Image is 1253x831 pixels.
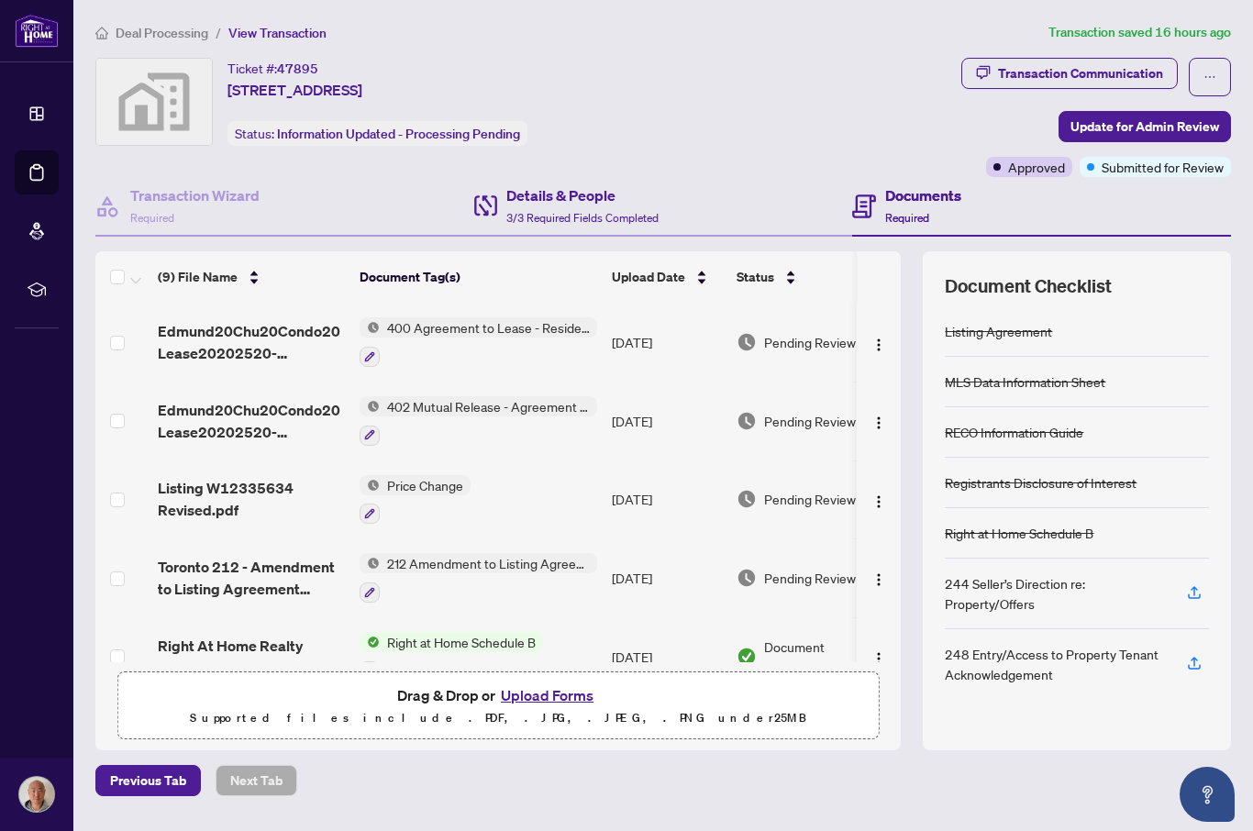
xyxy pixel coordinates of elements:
[158,635,345,679] span: Right At Home Realty Schedule B - Agreement to Lease - Residential 2.pdf
[729,251,885,303] th: Status
[604,617,729,696] td: [DATE]
[885,184,961,206] h4: Documents
[945,273,1112,299] span: Document Checklist
[495,683,599,707] button: Upload Forms
[216,22,221,43] li: /
[397,683,599,707] span: Drag & Drop or
[130,211,174,225] span: Required
[227,121,527,146] div: Status:
[1102,157,1224,177] span: Submitted for Review
[945,422,1083,442] div: RECO Information Guide
[764,568,856,588] span: Pending Review
[380,553,597,573] span: 212 Amendment to Listing Agreement - Authority to Offer for Lease Price Change/Extension/Amendmen...
[737,489,757,509] img: Document Status
[604,251,729,303] th: Upload Date
[871,651,886,666] img: Logo
[360,475,471,525] button: Status IconPrice Change
[764,489,856,509] span: Pending Review
[277,61,318,77] span: 47895
[158,267,238,287] span: (9) File Name
[506,184,659,206] h4: Details & People
[1203,71,1216,83] span: ellipsis
[1070,112,1219,141] span: Update for Admin Review
[158,556,345,600] span: Toronto 212 - Amendment to Listing Agreement Authority to Offer fo.pdf
[380,317,597,338] span: 400 Agreement to Lease - Residential
[764,637,878,677] span: Document Approved
[604,382,729,460] td: [DATE]
[945,321,1052,341] div: Listing Agreement
[945,573,1165,614] div: 244 Seller’s Direction re: Property/Offers
[945,371,1105,392] div: MLS Data Information Sheet
[764,332,856,352] span: Pending Review
[945,523,1093,543] div: Right at Home Schedule B
[227,58,318,79] div: Ticket #:
[360,396,597,446] button: Status Icon402 Mutual Release - Agreement to Lease - Residential
[1059,111,1231,142] button: Update for Admin Review
[737,647,757,667] img: Document Status
[380,632,543,652] span: Right at Home Schedule B
[885,211,929,225] span: Required
[737,568,757,588] img: Document Status
[158,477,345,521] span: Listing W12335634 Revised.pdf
[737,267,774,287] span: Status
[604,303,729,382] td: [DATE]
[945,644,1165,684] div: 248 Entry/Access to Property Tenant Acknowledgement
[864,327,893,357] button: Logo
[864,563,893,593] button: Logo
[604,538,729,617] td: [DATE]
[864,642,893,671] button: Logo
[612,267,685,287] span: Upload Date
[360,317,597,367] button: Status Icon400 Agreement to Lease - Residential
[129,707,867,729] p: Supported files include .PDF, .JPG, .JPEG, .PNG under 25 MB
[158,320,345,364] span: Edmund20Chu20Condo20Lease20202520-20400_[PHONE_NUMBER]_45_43.pdf
[380,475,471,495] span: Price Change
[871,572,886,587] img: Logo
[737,332,757,352] img: Document Status
[945,472,1137,493] div: Registrants Disclosure of Interest
[604,460,729,539] td: [DATE]
[277,126,520,142] span: Information Updated - Processing Pending
[871,415,886,430] img: Logo
[1180,767,1235,822] button: Open asap
[360,632,543,681] button: Status IconRight at Home Schedule B
[998,59,1163,88] div: Transaction Communication
[130,184,260,206] h4: Transaction Wizard
[764,411,856,431] span: Pending Review
[352,251,604,303] th: Document Tag(s)
[15,14,59,48] img: logo
[95,27,108,39] span: home
[158,399,345,443] span: Edmund20Chu20Condo20Lease20202520-20Arame_[PHONE_NUMBER]_08_44.pdf
[737,411,757,431] img: Document Status
[1008,157,1065,177] span: Approved
[360,553,380,573] img: Status Icon
[864,406,893,436] button: Logo
[150,251,352,303] th: (9) File Name
[116,25,208,41] span: Deal Processing
[360,475,380,495] img: Status Icon
[360,396,380,416] img: Status Icon
[228,25,327,41] span: View Transaction
[360,632,380,652] img: Status Icon
[864,484,893,514] button: Logo
[216,765,297,796] button: Next Tab
[227,79,362,101] span: [STREET_ADDRESS]
[19,777,54,812] img: Profile Icon
[110,766,186,795] span: Previous Tab
[871,494,886,509] img: Logo
[871,338,886,352] img: Logo
[1048,22,1231,43] article: Transaction saved 16 hours ago
[506,211,659,225] span: 3/3 Required Fields Completed
[96,59,212,145] img: svg%3e
[360,317,380,338] img: Status Icon
[95,765,201,796] button: Previous Tab
[360,553,597,603] button: Status Icon212 Amendment to Listing Agreement - Authority to Offer for Lease Price Change/Extensi...
[380,396,597,416] span: 402 Mutual Release - Agreement to Lease - Residential
[961,58,1178,89] button: Transaction Communication
[118,672,878,740] span: Drag & Drop orUpload FormsSupported files include .PDF, .JPG, .JPEG, .PNG under25MB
